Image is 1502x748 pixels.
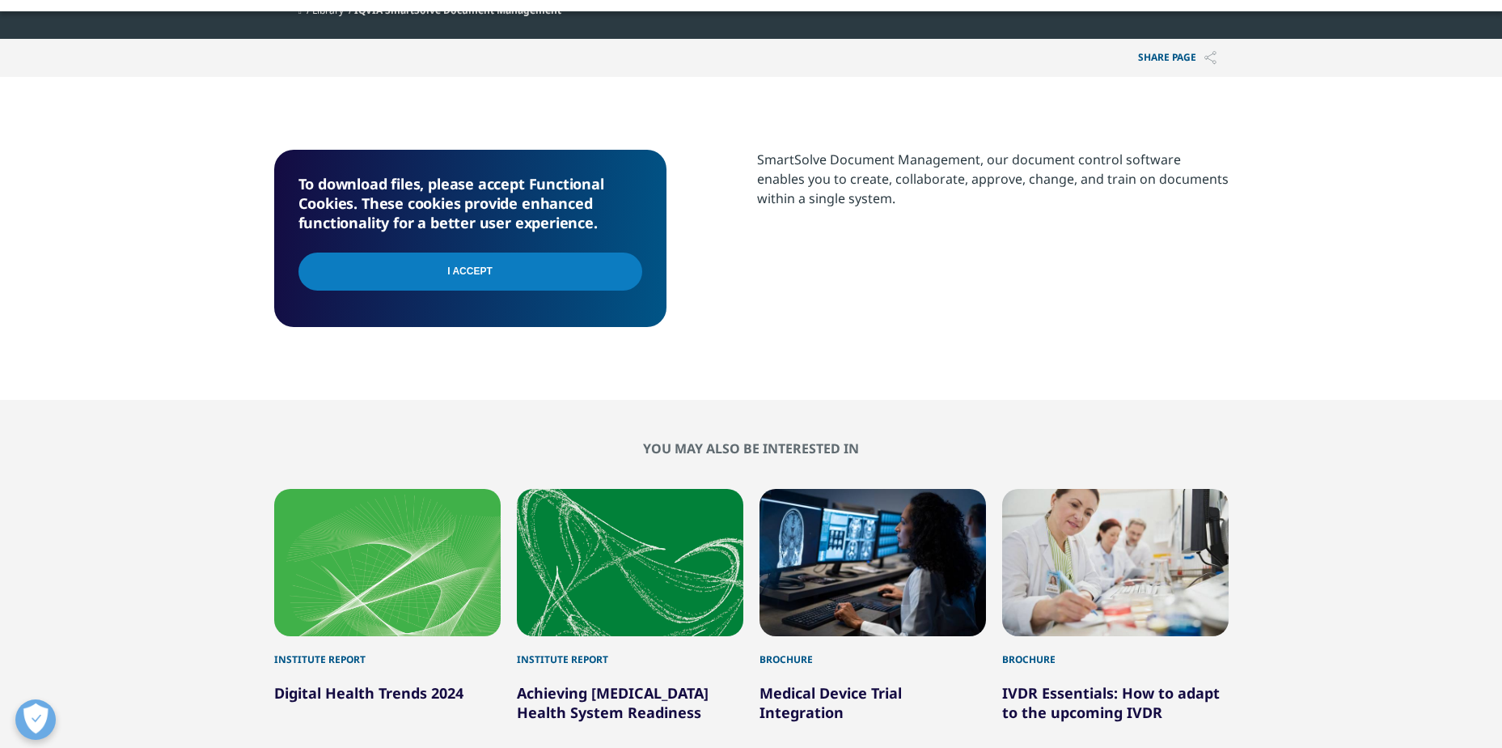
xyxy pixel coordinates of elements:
input: I Accept [298,253,642,291]
div: 2 / 6 [517,489,743,742]
div: 4 / 6 [1002,489,1229,742]
a: Digital Health Trends 2024 [274,683,463,703]
img: Share PAGE [1204,51,1216,65]
a: Medical Device Trial Integration [759,683,902,722]
p: SmartSolve Document Management, our document control software enables you to create, collaborate,... [757,150,1229,220]
button: Share PAGEShare PAGE [1126,39,1229,77]
h2: You may also be interested in [274,440,1229,457]
div: Brochure [1002,636,1229,667]
div: Institute Report [517,636,743,667]
div: Institute Report [274,636,501,667]
div: 3 / 6 [759,489,986,742]
p: Share PAGE [1126,39,1229,77]
div: Brochure [759,636,986,667]
div: 1 / 6 [274,489,501,742]
a: Achieving [MEDICAL_DATA] Health System Readiness [517,683,709,722]
a: IVDR Essentials: How to adapt to the upcoming IVDR [1002,683,1220,722]
button: Open Preferences [15,699,56,740]
h5: To download files, please accept Functional Cookies. These cookies provide enhanced functionality... [298,174,642,232]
